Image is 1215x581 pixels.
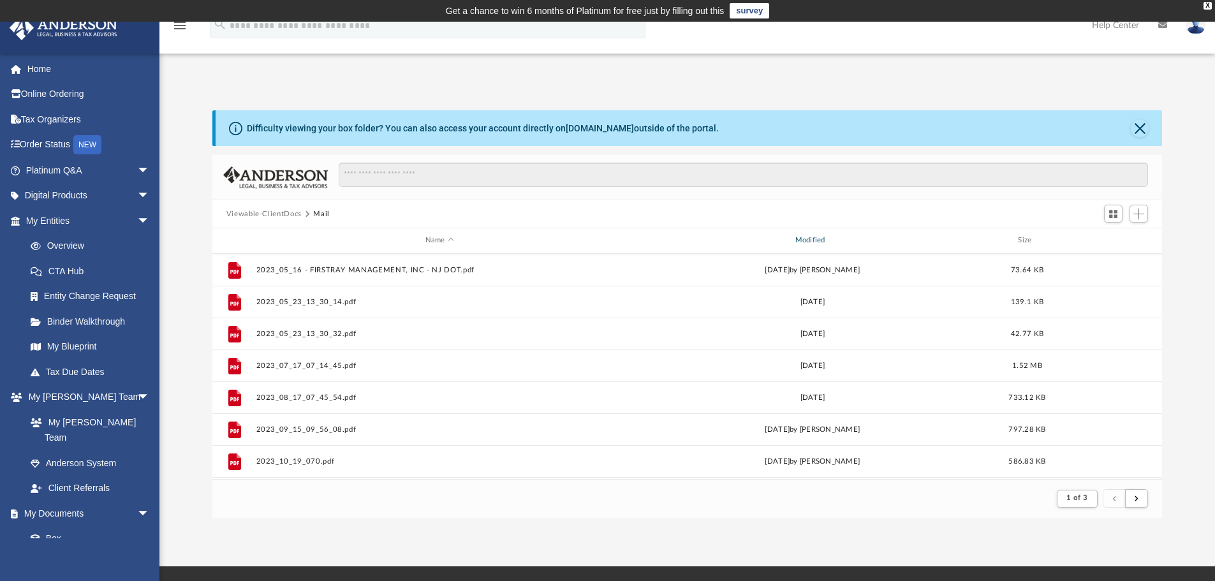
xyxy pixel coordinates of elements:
img: Anderson Advisors Platinum Portal [6,15,121,40]
span: 733.12 KB [1008,393,1045,401]
i: search [213,17,227,31]
span: 73.64 KB [1011,266,1043,273]
a: Box [18,526,156,552]
a: Platinum Q&Aarrow_drop_down [9,158,169,183]
div: [DATE] by [PERSON_NAME] [629,455,996,467]
span: 1 of 3 [1066,494,1087,501]
span: arrow_drop_down [137,385,163,411]
button: 2023_08_17_07_45_54.pdf [256,393,623,402]
a: Digital Productsarrow_drop_down [9,183,169,209]
button: 2023_05_23_13_30_32.pdf [256,330,623,338]
div: close [1204,2,1212,10]
a: menu [172,24,188,33]
a: Binder Walkthrough [18,309,169,334]
a: My [PERSON_NAME] Team [18,409,156,450]
a: [DOMAIN_NAME] [566,123,634,133]
div: Get a chance to win 6 months of Platinum for free just by filling out this [446,3,725,18]
button: 2023_10_19_070.pdf [256,457,623,466]
div: [DATE] [629,360,996,371]
a: Online Ordering [9,82,169,107]
button: 1 of 3 [1057,490,1097,508]
span: arrow_drop_down [137,158,163,184]
img: User Pic [1186,16,1205,34]
span: arrow_drop_down [137,501,163,527]
a: Tax Organizers [9,107,169,132]
i: menu [172,18,188,33]
a: My [PERSON_NAME] Teamarrow_drop_down [9,385,163,410]
span: 42.77 KB [1011,330,1043,337]
button: Viewable-ClientDocs [226,209,302,220]
div: id [1058,235,1147,246]
div: NEW [73,135,101,154]
button: Close [1131,119,1149,137]
a: My Documentsarrow_drop_down [9,501,163,526]
button: 2023_09_15_09_56_08.pdf [256,425,623,434]
span: 586.83 KB [1008,457,1045,464]
div: [DATE] by [PERSON_NAME] [629,423,996,435]
div: [DATE] [629,392,996,403]
div: id [218,235,250,246]
button: 2023_05_16 - FIRSTRAY MANAGEMENT, INC - NJ DOT.pdf [256,266,623,274]
a: My Blueprint [18,334,163,360]
div: Name [255,235,622,246]
span: arrow_drop_down [137,183,163,209]
a: Anderson System [18,450,163,476]
span: arrow_drop_down [137,208,163,234]
div: Difficulty viewing your box folder? You can also access your account directly on outside of the p... [247,122,719,135]
div: [DATE] [629,296,996,307]
span: 797.28 KB [1008,425,1045,432]
a: survey [730,3,769,18]
a: Order StatusNEW [9,132,169,158]
a: My Entitiesarrow_drop_down [9,208,169,233]
div: Modified [628,235,996,246]
input: Search files and folders [339,163,1148,187]
button: Add [1130,205,1149,223]
button: Mail [313,209,330,220]
div: [DATE] [629,328,996,339]
a: CTA Hub [18,258,169,284]
button: 2023_05_23_13_30_14.pdf [256,298,623,306]
a: Client Referrals [18,476,163,501]
div: Size [1001,235,1052,246]
button: Switch to Grid View [1104,205,1123,223]
a: Home [9,56,169,82]
button: 2023_07_17_07_14_45.pdf [256,362,623,370]
a: Overview [18,233,169,259]
a: Tax Due Dates [18,359,169,385]
div: [DATE] by [PERSON_NAME] [629,264,996,276]
span: 1.52 MB [1012,362,1042,369]
a: Entity Change Request [18,284,169,309]
div: grid [212,254,1163,479]
span: 139.1 KB [1011,298,1043,305]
